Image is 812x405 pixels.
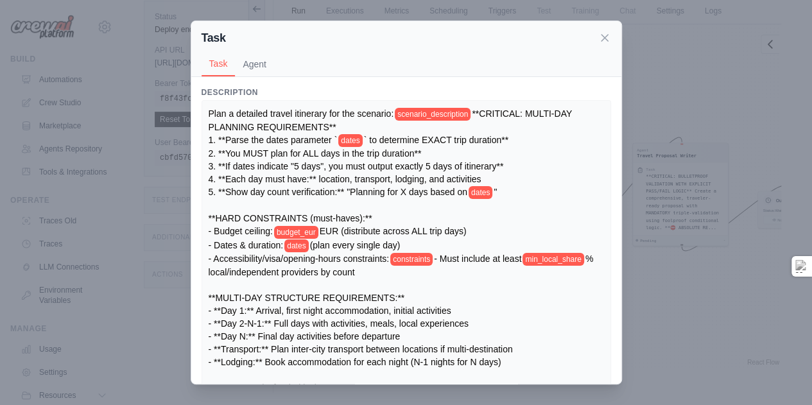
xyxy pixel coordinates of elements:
[748,343,812,405] iframe: Chat Widget
[274,226,318,239] span: budget_eur
[434,254,521,264] span: - Must include at least
[209,108,574,145] span: **CRITICAL: MULTI-DAY PLANNING REQUIREMENTS** 1. **Parse the dates parameter `
[284,239,308,252] span: dates
[202,87,611,98] h3: Description
[395,108,471,121] span: scenario_description
[469,186,492,199] span: dates
[338,134,362,147] span: dates
[209,135,509,197] span: ` to determine EXACT trip duration** 2. **You MUST plan for ALL days in the trip duration** 3. **...
[523,253,583,266] span: min_local_share
[390,253,433,266] span: constraints
[209,226,467,250] span: EUR (distribute across ALL trip days) - Dates & duration:
[209,108,394,119] span: Plan a detailed travel itinerary for the scenario:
